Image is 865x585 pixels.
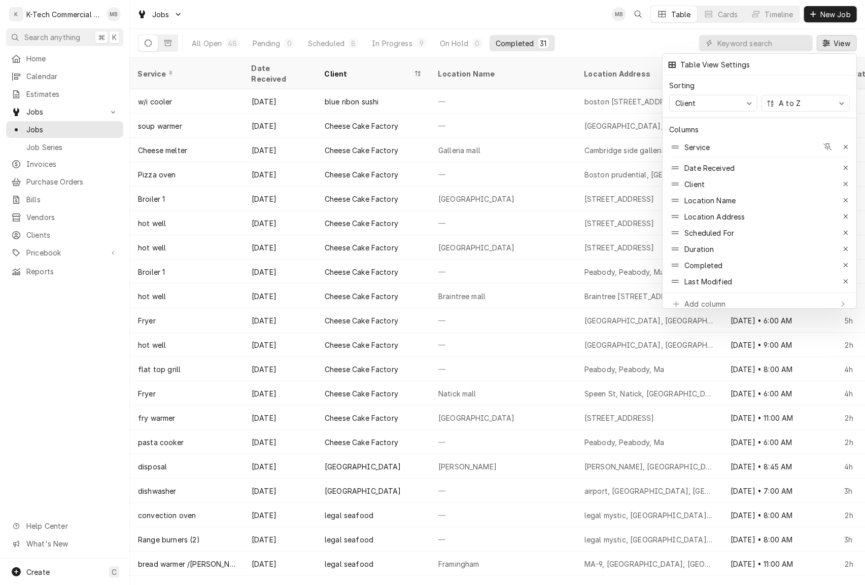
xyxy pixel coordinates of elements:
[684,211,745,222] div: Location Address
[665,160,854,176] div: Date Received
[665,241,854,257] div: Duration
[762,95,850,112] button: A to Z
[665,208,854,225] div: Location Address
[665,273,854,289] div: Last Modified
[684,276,732,287] div: Last Modified
[665,139,854,155] div: Service
[777,98,803,108] div: A to Z
[669,95,757,112] button: Client
[665,192,854,208] div: Location Name
[669,124,699,135] div: Columns
[684,179,705,190] div: Client
[684,299,726,309] div: Add column
[665,257,854,273] div: Completed
[679,59,750,70] div: Table View Settings
[684,163,735,173] div: Date Received
[669,80,695,91] div: Sorting
[684,142,710,153] div: Service
[684,260,722,271] div: Completed
[665,176,854,192] div: Client
[673,98,698,108] div: Client
[684,195,736,206] div: Location Name
[684,228,734,238] div: Scheduled For
[665,225,854,241] div: Scheduled For
[684,244,714,254] div: Duration
[667,296,852,312] button: Add column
